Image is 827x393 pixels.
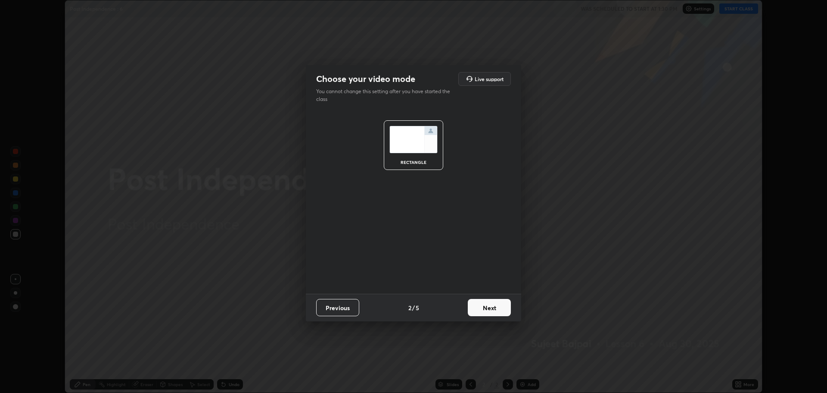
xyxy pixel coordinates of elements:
img: normalScreenIcon.ae25ed63.svg [389,126,438,153]
button: Previous [316,299,359,316]
div: rectangle [396,160,431,164]
h2: Choose your video mode [316,73,415,85]
p: You cannot change this setting after you have started the class [316,88,456,103]
h4: 2 [408,303,411,312]
button: Next [468,299,511,316]
h4: 5 [416,303,419,312]
h5: Live support [475,76,504,82]
h4: / [412,303,415,312]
